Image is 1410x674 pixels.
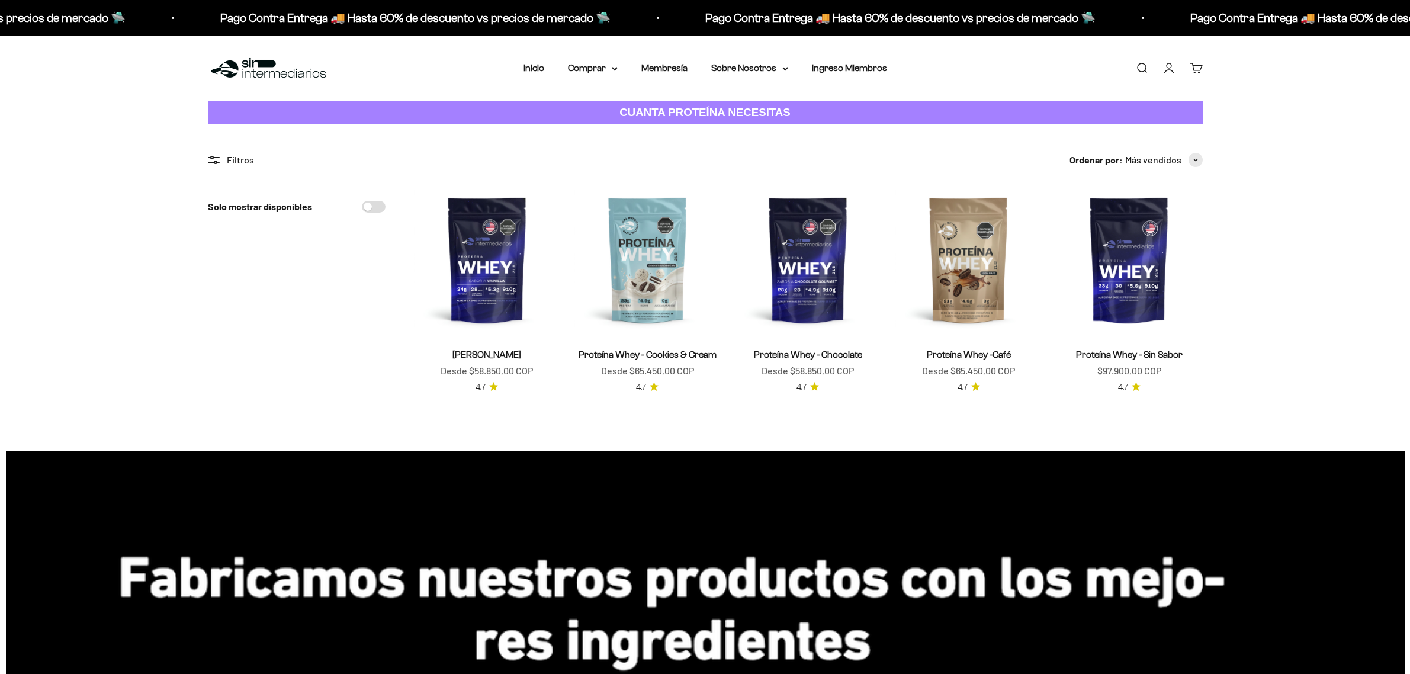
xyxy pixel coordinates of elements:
a: Proteína Whey - Cookies & Cream [579,349,717,360]
sale-price: Desde $65.450,00 COP [922,363,1015,378]
a: Membresía [641,63,688,73]
sale-price: Desde $65.450,00 COP [601,363,694,378]
span: Más vendidos [1125,152,1181,168]
a: 4.74.7 de 5.0 estrellas [476,381,498,394]
button: Más vendidos [1125,152,1203,168]
sale-price: $97.900,00 COP [1097,363,1161,378]
a: [PERSON_NAME] [452,349,521,360]
a: Proteína Whey - Sin Sabor [1076,349,1183,360]
span: 4.7 [1118,381,1128,394]
strong: CUANTA PROTEÍNA NECESITAS [619,106,791,118]
a: Proteína Whey - Chocolate [754,349,862,360]
a: 4.74.7 de 5.0 estrellas [958,381,980,394]
a: Proteína Whey -Café [927,349,1011,360]
a: Inicio [523,63,544,73]
a: 4.74.7 de 5.0 estrellas [1118,381,1141,394]
a: 4.74.7 de 5.0 estrellas [796,381,819,394]
summary: Comprar [568,60,618,76]
p: Pago Contra Entrega 🚚 Hasta 60% de descuento vs precios de mercado 🛸 [702,8,1092,27]
a: CUANTA PROTEÍNA NECESITAS [208,101,1203,124]
div: Filtros [208,152,386,168]
sale-price: Desde $58.850,00 COP [441,363,533,378]
sale-price: Desde $58.850,00 COP [762,363,854,378]
summary: Sobre Nosotros [711,60,788,76]
span: 4.7 [636,381,646,394]
span: 4.7 [958,381,968,394]
label: Solo mostrar disponibles [208,199,312,214]
span: 4.7 [476,381,486,394]
span: 4.7 [796,381,807,394]
span: Ordenar por: [1069,152,1123,168]
a: Ingreso Miembros [812,63,887,73]
a: 4.74.7 de 5.0 estrellas [636,381,659,394]
p: Pago Contra Entrega 🚚 Hasta 60% de descuento vs precios de mercado 🛸 [217,8,607,27]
